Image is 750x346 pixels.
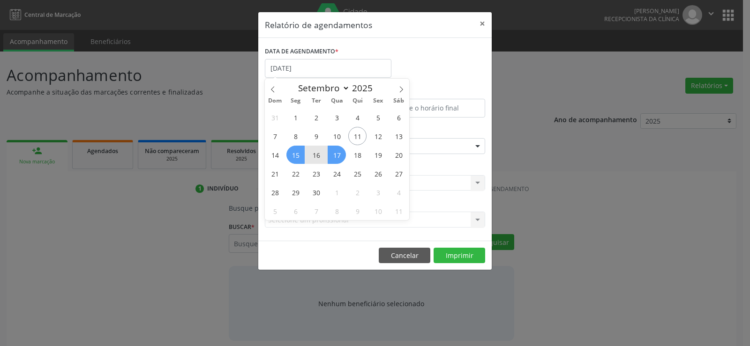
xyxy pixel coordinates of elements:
[293,81,350,95] select: Month
[266,146,284,164] span: Setembro 14, 2025
[265,19,372,31] h5: Relatório de agendamentos
[348,183,367,201] span: Outubro 2, 2025
[327,98,347,104] span: Qua
[350,82,381,94] input: Year
[286,202,305,220] span: Outubro 6, 2025
[390,127,408,145] span: Setembro 13, 2025
[307,127,325,145] span: Setembro 9, 2025
[286,127,305,145] span: Setembro 8, 2025
[307,183,325,201] span: Setembro 30, 2025
[265,98,285,104] span: Dom
[286,183,305,201] span: Setembro 29, 2025
[266,164,284,183] span: Setembro 21, 2025
[390,146,408,164] span: Setembro 20, 2025
[348,146,367,164] span: Setembro 18, 2025
[369,108,387,126] span: Setembro 5, 2025
[307,164,325,183] span: Setembro 23, 2025
[328,127,346,145] span: Setembro 10, 2025
[390,108,408,126] span: Setembro 6, 2025
[286,108,305,126] span: Setembro 1, 2025
[285,98,306,104] span: Seg
[377,84,485,99] label: ATÉ
[390,183,408,201] span: Outubro 4, 2025
[473,12,492,35] button: Close
[389,98,409,104] span: Sáb
[347,98,368,104] span: Qui
[390,164,408,183] span: Setembro 27, 2025
[307,146,325,164] span: Setembro 16, 2025
[328,108,346,126] span: Setembro 3, 2025
[306,98,327,104] span: Ter
[328,164,346,183] span: Setembro 24, 2025
[369,146,387,164] span: Setembro 19, 2025
[369,183,387,201] span: Outubro 3, 2025
[265,59,391,78] input: Selecione uma data ou intervalo
[286,164,305,183] span: Setembro 22, 2025
[348,202,367,220] span: Outubro 9, 2025
[266,202,284,220] span: Outubro 5, 2025
[328,183,346,201] span: Outubro 1, 2025
[377,99,485,118] input: Selecione o horário final
[266,183,284,201] span: Setembro 28, 2025
[307,108,325,126] span: Setembro 2, 2025
[368,98,389,104] span: Sex
[369,127,387,145] span: Setembro 12, 2025
[266,127,284,145] span: Setembro 7, 2025
[379,248,430,264] button: Cancelar
[348,164,367,183] span: Setembro 25, 2025
[348,108,367,126] span: Setembro 4, 2025
[307,202,325,220] span: Outubro 7, 2025
[266,108,284,126] span: Agosto 31, 2025
[265,44,338,59] label: DATA DE AGENDAMENTO
[369,164,387,183] span: Setembro 26, 2025
[328,202,346,220] span: Outubro 8, 2025
[390,202,408,220] span: Outubro 11, 2025
[328,146,346,164] span: Setembro 17, 2025
[286,146,305,164] span: Setembro 15, 2025
[369,202,387,220] span: Outubro 10, 2025
[348,127,367,145] span: Setembro 11, 2025
[434,248,485,264] button: Imprimir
